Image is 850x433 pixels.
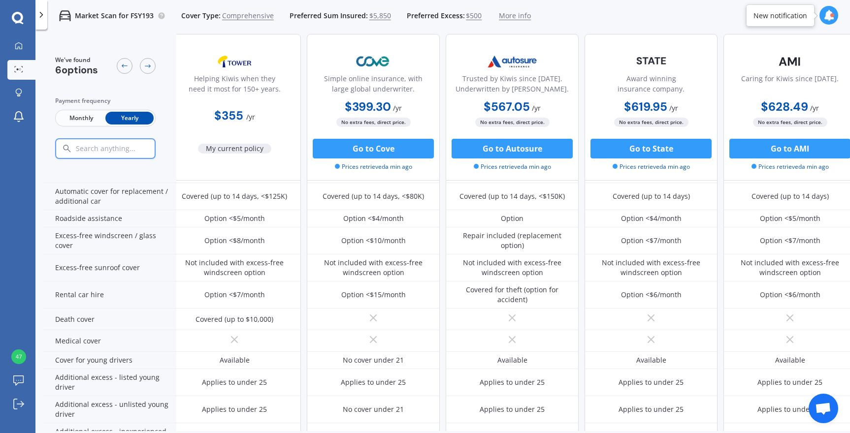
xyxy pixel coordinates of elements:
[480,49,545,74] img: Autosure.webp
[621,214,682,223] div: Option <$4/month
[55,63,98,76] span: 6 options
[752,191,829,201] div: Covered (up to 14 days)
[43,369,176,396] div: Additional excess - listed young driver
[196,314,273,324] div: Covered (up to $10,000)
[499,11,531,21] span: More info
[757,404,822,414] div: Applies to under 25
[452,139,573,158] button: Go to Autosure
[369,11,391,21] span: $5,850
[343,355,404,365] div: No cover under 21
[757,49,822,74] img: AMI-text-1.webp
[621,290,682,300] div: Option <$6/month
[775,355,805,365] div: Available
[341,49,406,74] img: Cove.webp
[181,11,221,21] span: Cover Type:
[480,377,545,387] div: Applies to under 25
[741,73,839,98] div: Caring for Kiwis since [DATE].
[619,404,684,414] div: Applies to under 25
[59,10,71,22] img: car.f15378c7a67c060ca3f3.svg
[202,377,267,387] div: Applies to under 25
[202,404,267,414] div: Applies to under 25
[593,73,709,98] div: Award winning insurance company.
[43,227,176,254] div: Excess-free windscreen / glass cover
[621,236,682,246] div: Option <$7/month
[624,99,667,114] b: $619.95
[592,258,710,278] div: Not included with excess-free windscreen option
[454,73,570,98] div: Trusted by Kiwis since [DATE]. Underwritten by [PERSON_NAME].
[11,349,26,364] img: b7f8de3bd60896f5d943c2319f10340b
[757,377,822,387] div: Applies to under 25
[341,377,406,387] div: Applies to under 25
[343,404,404,414] div: No cover under 21
[459,191,565,201] div: Covered (up to 14 days, <$150K)
[75,11,154,21] p: Market Scan for FSY193
[345,99,391,114] b: $399.30
[619,49,684,72] img: State-text-1.webp
[636,355,666,365] div: Available
[760,236,820,246] div: Option <$7/month
[466,11,482,21] span: $500
[105,112,154,124] span: Yearly
[315,73,431,98] div: Simple online insurance, with large global underwriter.
[669,103,678,113] span: / yr
[753,118,827,127] span: No extra fees, direct price.
[336,118,411,127] span: No extra fees, direct price.
[453,231,571,250] div: Repair included (replacement option)
[175,258,294,278] div: Not included with excess-free windscreen option
[590,139,712,158] button: Go to State
[497,355,527,365] div: Available
[57,112,105,124] span: Monthly
[43,330,176,352] div: Medical cover
[475,118,550,127] span: No extra fees, direct price.
[619,377,684,387] div: Applies to under 25
[614,118,688,127] span: No extra fees, direct price.
[204,214,265,223] div: Option <$5/month
[43,254,176,281] div: Excess-free sunroof cover
[753,11,807,21] div: New notification
[761,99,808,114] b: $628.49
[204,290,265,300] div: Option <$7/month
[220,355,250,365] div: Available
[43,281,176,309] div: Rental car hire
[453,258,571,278] div: Not included with excess-free windscreen option
[613,162,690,171] span: Prices retrieved a min ago
[290,11,368,21] span: Preferred Sum Insured:
[43,352,176,369] div: Cover for young drivers
[532,103,541,113] span: / yr
[341,290,406,300] div: Option <$15/month
[43,396,176,423] div: Additional excess - unlisted young driver
[809,394,838,423] div: Open chat
[760,214,820,223] div: Option <$5/month
[393,103,402,113] span: / yr
[222,11,274,21] span: Comprehensive
[43,309,176,330] div: Death cover
[810,103,819,113] span: / yr
[314,258,432,278] div: Not included with excess-free windscreen option
[613,191,690,201] div: Covered (up to 14 days)
[313,139,434,158] button: Go to Cove
[214,108,243,123] b: $355
[246,112,255,122] span: / yr
[731,258,849,278] div: Not included with excess-free windscreen option
[182,191,287,201] div: Covered (up to 14 days, <$125K)
[43,183,176,210] div: Automatic cover for replacement / additional car
[323,191,424,201] div: Covered (up to 14 days, <$80K)
[343,214,404,223] div: Option <$4/month
[480,404,545,414] div: Applies to under 25
[202,49,267,74] img: Tower.webp
[501,214,523,223] div: Option
[484,99,530,114] b: $567.05
[43,210,176,227] div: Roadside assistance
[75,144,176,153] input: Search anything...
[55,96,156,106] div: Payment frequency
[752,162,829,171] span: Prices retrieved a min ago
[204,236,265,246] div: Option <$8/month
[335,162,412,171] span: Prices retrieved a min ago
[453,285,571,305] div: Covered for theft (option for accident)
[474,162,551,171] span: Prices retrieved a min ago
[407,11,465,21] span: Preferred Excess:
[176,73,293,98] div: Helping Kiwis when they need it most for 150+ years.
[55,56,98,64] span: We've found
[198,144,271,154] span: My current policy
[341,236,406,246] div: Option <$10/month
